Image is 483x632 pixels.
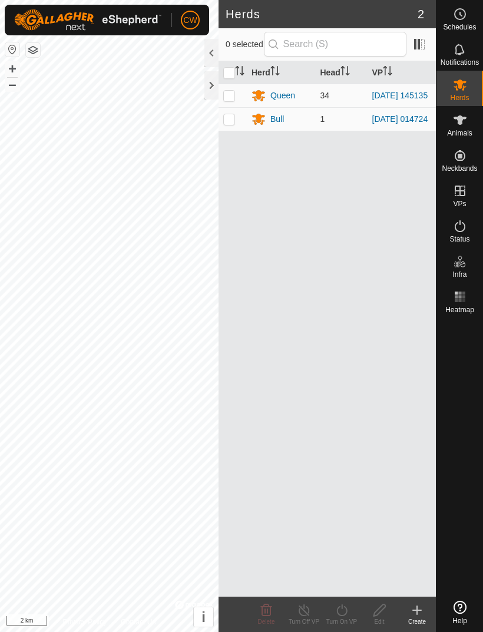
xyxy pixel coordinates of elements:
[270,90,295,102] div: Queen
[449,236,469,243] span: Status
[383,68,392,77] p-sorticon: Activate to sort
[340,68,350,77] p-sorticon: Activate to sort
[447,130,472,137] span: Animals
[285,617,323,626] div: Turn Off VP
[5,42,19,57] button: Reset Map
[5,77,19,91] button: –
[452,271,467,278] span: Infra
[445,306,474,313] span: Heatmap
[450,94,469,101] span: Herds
[226,38,264,51] span: 0 selected
[398,617,436,626] div: Create
[258,618,275,625] span: Delete
[201,609,206,625] span: i
[226,7,418,21] h2: Herds
[247,61,316,84] th: Herd
[270,113,284,125] div: Bull
[183,14,197,27] span: CW
[372,91,428,100] a: [DATE] 145135
[436,596,483,629] a: Help
[316,61,368,84] th: Head
[26,43,40,57] button: Map Layers
[418,5,424,23] span: 2
[270,68,280,77] p-sorticon: Activate to sort
[264,32,406,57] input: Search (S)
[441,59,479,66] span: Notifications
[323,617,360,626] div: Turn On VP
[368,61,436,84] th: VP
[320,114,325,124] span: 1
[360,617,398,626] div: Edit
[443,24,476,31] span: Schedules
[14,9,161,31] img: Gallagher Logo
[372,114,428,124] a: [DATE] 014724
[442,165,477,172] span: Neckbands
[62,617,107,627] a: Privacy Policy
[194,607,213,627] button: i
[452,617,467,624] span: Help
[320,91,330,100] span: 34
[453,200,466,207] span: VPs
[121,617,156,627] a: Contact Us
[235,68,244,77] p-sorticon: Activate to sort
[5,62,19,76] button: +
